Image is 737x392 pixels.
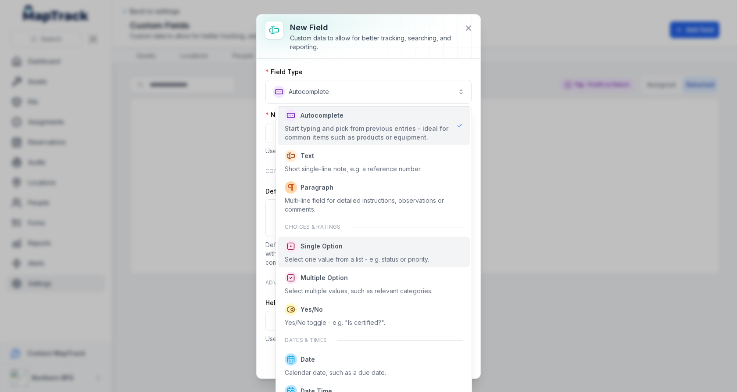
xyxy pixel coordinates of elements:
[265,80,472,104] button: Autocomplete
[285,287,433,295] div: Select multiple values, such as relevant categories.
[285,368,386,377] div: Calendar date, such as a due date.
[278,331,469,349] div: Dates & times
[301,355,315,364] span: Date
[301,242,343,251] span: Single Option
[285,124,449,142] div: Start typing and pick from previous entries - ideal for common items such as products or equipment.
[301,151,314,160] span: Text
[285,318,385,327] div: Yes/No toggle - e.g. "Is certified?".
[301,305,323,314] span: Yes/No
[301,111,343,120] span: Autocomplete
[285,255,429,264] div: Select one value from a list - e.g. status or priority.
[301,273,348,282] span: Multiple Option
[278,218,469,236] div: Choices & ratings
[285,165,422,173] div: Short single-line note, e.g. a reference number.
[301,183,333,192] span: Paragraph
[285,196,462,214] div: Multi-line field for detailed instructions, observations or comments.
